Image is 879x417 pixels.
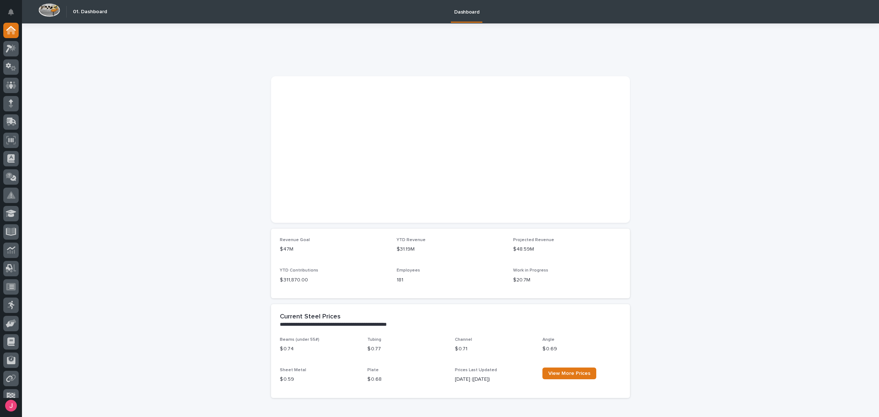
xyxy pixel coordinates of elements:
[280,268,318,273] span: YTD Contributions
[455,337,472,342] span: Channel
[280,376,359,383] p: $ 0.59
[542,345,621,353] p: $ 0.69
[9,9,19,21] div: Notifications
[280,238,310,242] span: Revenue Goal
[513,268,548,273] span: Work in Progress
[3,4,19,20] button: Notifications
[397,238,426,242] span: YTD Revenue
[280,246,388,253] p: $47M
[542,337,555,342] span: Angle
[280,337,319,342] span: Beams (under 55#)
[455,376,534,383] p: [DATE] ([DATE])
[397,246,505,253] p: $31.19M
[280,276,388,284] p: $ 311,870.00
[455,345,534,353] p: $ 0.71
[367,345,446,353] p: $ 0.77
[513,238,554,242] span: Projected Revenue
[542,368,596,379] a: View More Prices
[280,368,306,372] span: Sheet Metal
[367,368,379,372] span: Plate
[367,376,446,383] p: $ 0.68
[38,3,60,17] img: Workspace Logo
[3,398,19,413] button: users-avatar
[455,368,497,372] span: Prices Last Updated
[280,313,341,321] h2: Current Steel Prices
[397,268,420,273] span: Employees
[513,246,621,253] p: $48.59M
[367,337,381,342] span: Tubing
[73,9,107,15] h2: 01. Dashboard
[548,371,590,376] span: View More Prices
[280,345,359,353] p: $ 0.74
[513,276,621,284] p: $20.7M
[397,276,505,284] p: 181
